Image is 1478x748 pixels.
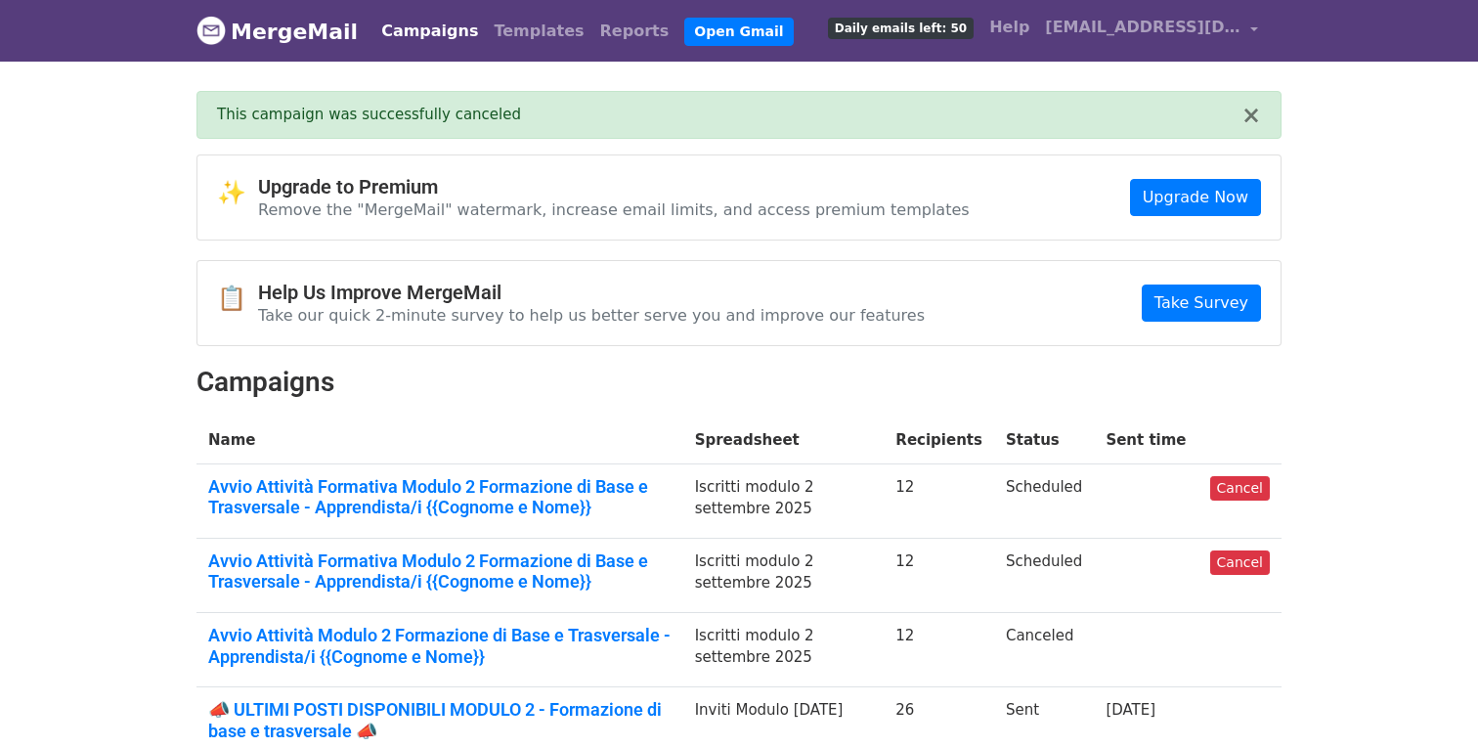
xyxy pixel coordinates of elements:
a: Templates [486,12,591,51]
button: × [1241,104,1261,127]
a: [DATE] [1106,701,1155,719]
a: Avvio Attività Modulo 2 Formazione di Base e Trasversale - Apprendista/i {{Cognome e Nome}} [208,625,672,667]
span: ✨ [217,179,258,207]
td: Iscritti modulo 2 settembre 2025 [683,612,885,686]
a: Upgrade Now [1130,179,1261,216]
td: Iscritti modulo 2 settembre 2025 [683,463,885,538]
h2: Campaigns [196,366,1282,399]
a: Daily emails left: 50 [820,8,981,47]
span: Daily emails left: 50 [828,18,974,39]
h4: Upgrade to Premium [258,175,970,198]
th: Sent time [1094,418,1197,463]
th: Status [994,418,1094,463]
p: Take our quick 2-minute survey to help us better serve you and improve our features [258,305,925,326]
a: Avvio Attività Formativa Modulo 2 Formazione di Base e Trasversale - Apprendista/i {{Cognome e No... [208,476,672,518]
a: Take Survey [1142,285,1261,322]
a: Cancel [1210,476,1270,501]
a: 📣 ULTIMI POSTI DISPONIBILI MODULO 2 - Formazione di base e trasversale 📣 [208,699,672,741]
td: 12 [884,463,994,538]
a: [EMAIL_ADDRESS][DOMAIN_NAME] [1037,8,1266,54]
th: Recipients [884,418,994,463]
td: Scheduled [994,463,1094,538]
td: 12 [884,612,994,686]
span: [EMAIL_ADDRESS][DOMAIN_NAME] [1045,16,1240,39]
img: MergeMail logo [196,16,226,45]
a: Avvio Attività Formativa Modulo 2 Formazione di Base e Trasversale - Apprendista/i {{Cognome e No... [208,550,672,593]
span: 📋 [217,285,258,313]
p: Remove the "MergeMail" watermark, increase email limits, and access premium templates [258,199,970,220]
th: Name [196,418,683,463]
a: Campaigns [373,12,486,51]
a: Cancel [1210,550,1270,575]
td: Iscritti modulo 2 settembre 2025 [683,538,885,612]
td: Scheduled [994,538,1094,612]
th: Spreadsheet [683,418,885,463]
a: MergeMail [196,11,358,52]
td: 12 [884,538,994,612]
div: This campaign was successfully canceled [217,104,1241,126]
a: Help [981,8,1037,47]
h4: Help Us Improve MergeMail [258,281,925,304]
td: Canceled [994,612,1094,686]
a: Open Gmail [684,18,793,46]
a: Reports [592,12,677,51]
